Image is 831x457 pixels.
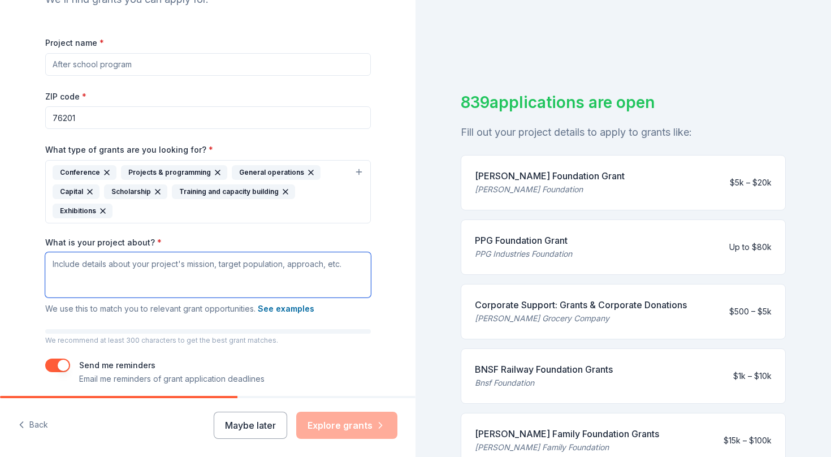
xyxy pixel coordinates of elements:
[475,312,687,325] div: [PERSON_NAME] Grocery Company
[475,169,625,183] div: [PERSON_NAME] Foundation Grant
[45,304,314,313] span: We use this to match you to relevant grant opportunities.
[729,240,772,254] div: Up to $80k
[475,376,613,390] div: Bnsf Foundation
[475,427,659,441] div: [PERSON_NAME] Family Foundation Grants
[475,234,572,247] div: PPG Foundation Grant
[461,90,786,114] div: 839 applications are open
[475,441,659,454] div: [PERSON_NAME] Family Foundation
[53,204,112,218] div: Exhibitions
[79,360,155,370] label: Send me reminders
[730,176,772,189] div: $5k – $20k
[53,184,99,199] div: Capital
[45,37,104,49] label: Project name
[214,412,287,439] button: Maybe later
[53,165,116,180] div: Conference
[45,53,371,76] input: After school program
[733,369,772,383] div: $1k – $10k
[104,184,167,199] div: Scholarship
[45,160,371,223] button: ConferenceProjects & programmingGeneral operationsCapitalScholarshipTraining and capacity buildin...
[172,184,295,199] div: Training and capacity building
[45,91,86,102] label: ZIP code
[475,298,687,312] div: Corporate Support: Grants & Corporate Donations
[729,305,772,318] div: $500 – $5k
[232,165,321,180] div: General operations
[45,106,371,129] input: 12345 (U.S. only)
[18,413,48,437] button: Back
[475,247,572,261] div: PPG Industries Foundation
[45,336,371,345] p: We recommend at least 300 characters to get the best grant matches.
[45,237,162,248] label: What is your project about?
[475,183,625,196] div: [PERSON_NAME] Foundation
[258,302,314,316] button: See examples
[724,434,772,447] div: $15k – $100k
[475,363,613,376] div: BNSF Railway Foundation Grants
[45,144,213,156] label: What type of grants are you looking for?
[79,372,265,386] p: Email me reminders of grant application deadlines
[121,165,227,180] div: Projects & programming
[461,123,786,141] div: Fill out your project details to apply to grants like:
